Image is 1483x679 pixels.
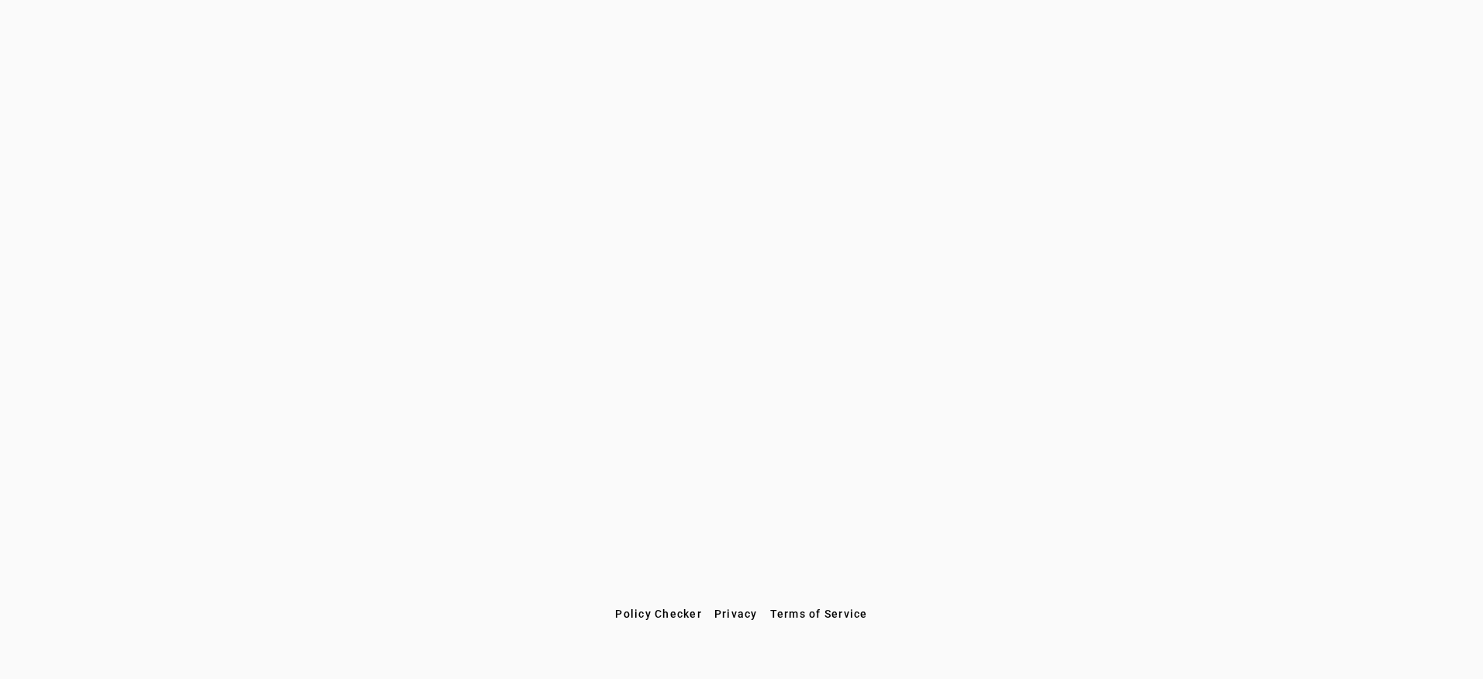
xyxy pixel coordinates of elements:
button: Policy Checker [609,600,708,628]
span: Terms of Service [770,608,868,620]
span: Policy Checker [615,608,702,620]
span: Privacy [714,608,758,620]
button: Terms of Service [764,600,874,628]
button: Privacy [708,600,764,628]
